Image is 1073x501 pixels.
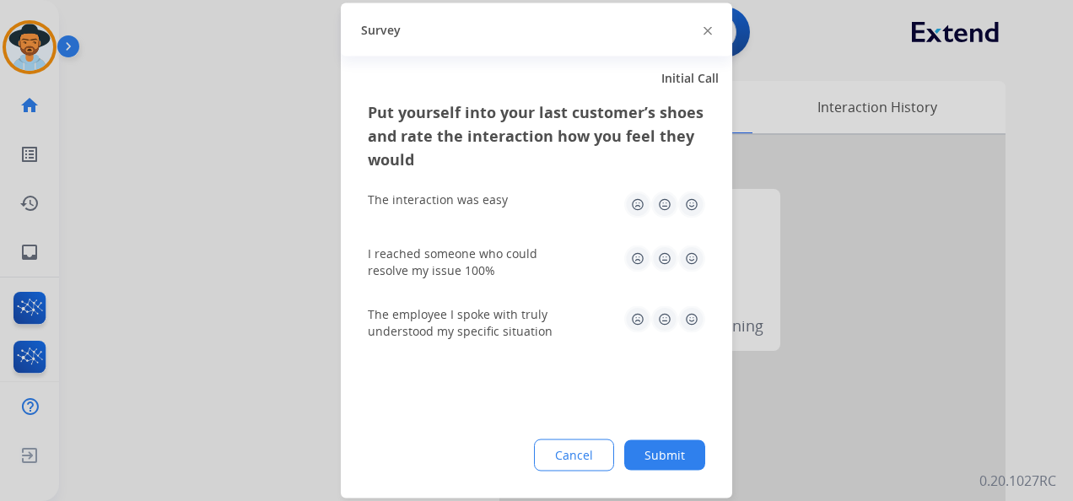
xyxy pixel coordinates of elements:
img: close-button [704,26,712,35]
div: I reached someone who could resolve my issue 100% [368,245,570,279]
div: The employee I spoke with truly understood my specific situation [368,306,570,340]
p: 0.20.1027RC [979,471,1056,491]
h3: Put yourself into your last customer’s shoes and rate the interaction how you feel they would [368,100,705,171]
button: Cancel [534,439,614,471]
span: Survey [361,21,401,38]
div: The interaction was easy [368,191,508,208]
span: Initial Call [661,70,719,87]
button: Submit [624,440,705,471]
